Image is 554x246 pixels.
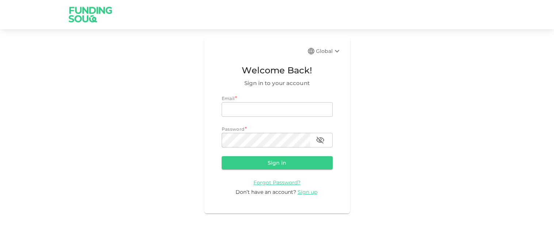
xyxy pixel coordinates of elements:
[222,102,333,117] input: email
[222,64,333,77] span: Welcome Back!
[298,189,317,195] span: Sign up
[222,126,245,132] span: Password
[316,47,341,55] div: Global
[222,96,235,101] span: Email
[236,189,296,195] span: Don’t have an account?
[222,79,333,88] span: Sign in to your account
[222,156,333,169] button: Sign in
[253,179,301,186] a: Forgot Password?
[222,133,310,147] input: password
